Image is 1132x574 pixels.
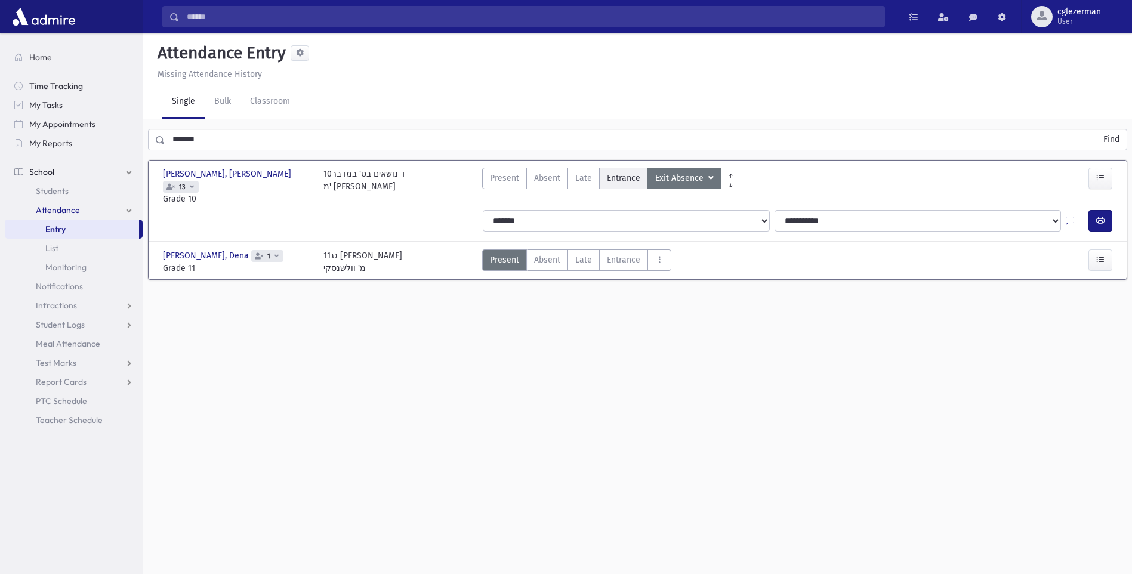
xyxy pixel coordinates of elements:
[5,76,143,95] a: Time Tracking
[45,224,66,234] span: Entry
[29,119,95,129] span: My Appointments
[490,172,519,184] span: Present
[163,262,311,274] span: Grade 11
[36,377,87,387] span: Report Cards
[5,411,143,430] a: Teacher Schedule
[5,220,139,239] a: Entry
[5,162,143,181] a: School
[177,183,188,191] span: 13
[29,138,72,149] span: My Reports
[29,100,63,110] span: My Tasks
[5,95,143,115] a: My Tasks
[490,254,519,266] span: Present
[240,85,300,119] a: Classroom
[1096,129,1127,150] button: Find
[323,249,402,274] div: גג11 [PERSON_NAME] מ' וולשנסקי
[5,200,143,220] a: Attendance
[36,281,83,292] span: Notifications
[153,43,286,63] h5: Attendance Entry
[5,296,143,315] a: Infractions
[36,300,77,311] span: Infractions
[36,415,103,425] span: Teacher Schedule
[5,277,143,296] a: Notifications
[45,262,87,273] span: Monitoring
[36,319,85,330] span: Student Logs
[5,181,143,200] a: Students
[29,166,54,177] span: School
[158,69,262,79] u: Missing Attendance History
[45,243,58,254] span: List
[5,48,143,67] a: Home
[482,249,671,274] div: AttTypes
[36,396,87,406] span: PTC Schedule
[36,186,69,196] span: Students
[163,168,294,180] span: [PERSON_NAME], [PERSON_NAME]
[1057,17,1101,26] span: User
[5,315,143,334] a: Student Logs
[180,6,884,27] input: Search
[36,205,80,215] span: Attendance
[5,353,143,372] a: Test Marks
[5,372,143,391] a: Report Cards
[1057,7,1101,17] span: cglezerman
[607,254,640,266] span: Entrance
[205,85,240,119] a: Bulk
[607,172,640,184] span: Entrance
[36,357,76,368] span: Test Marks
[163,193,311,205] span: Grade 10
[5,334,143,353] a: Meal Attendance
[323,168,405,205] div: 10ד נושאים בס' במדבר מ' [PERSON_NAME]
[265,252,273,260] span: 1
[5,134,143,153] a: My Reports
[162,85,205,119] a: Single
[575,172,592,184] span: Late
[36,338,100,349] span: Meal Attendance
[5,258,143,277] a: Monitoring
[163,249,251,262] span: [PERSON_NAME], Dena
[5,391,143,411] a: PTC Schedule
[655,172,706,185] span: Exit Absence
[647,168,721,189] button: Exit Absence
[534,172,560,184] span: Absent
[575,254,592,266] span: Late
[5,239,143,258] a: List
[10,5,78,29] img: AdmirePro
[153,69,262,79] a: Missing Attendance History
[482,168,721,205] div: AttTypes
[534,254,560,266] span: Absent
[29,81,83,91] span: Time Tracking
[29,52,52,63] span: Home
[5,115,143,134] a: My Appointments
